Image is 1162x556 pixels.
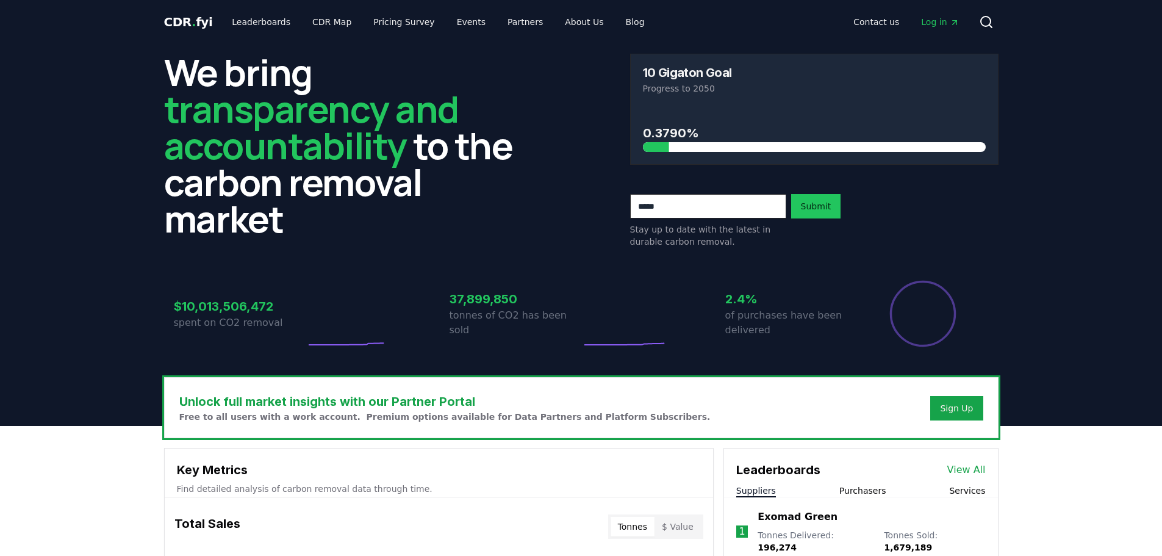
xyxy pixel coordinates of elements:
a: Exomad Green [758,510,837,524]
h3: 37,899,850 [450,290,581,308]
p: Tonnes Sold : [884,529,985,554]
span: . [192,15,196,29]
a: Sign Up [940,402,973,414]
h3: $10,013,506,472 [174,297,306,316]
button: Sign Up [930,396,983,421]
p: Find detailed analysis of carbon removal data through time. [177,483,701,495]
button: Suppliers [736,485,776,497]
a: Pricing Survey [364,11,444,33]
a: Events [447,11,495,33]
a: Leaderboards [222,11,300,33]
h3: Leaderboards [736,461,820,479]
a: CDR Map [303,11,361,33]
span: transparency and accountability [164,84,459,170]
div: Percentage of sales delivered [889,280,957,348]
button: Tonnes [611,517,655,536]
h3: 0.3790% [643,124,986,142]
p: Free to all users with a work account. Premium options available for Data Partners and Platform S... [179,411,711,423]
h2: We bring to the carbon removal market [164,54,533,237]
nav: Main [222,11,654,33]
button: Submit [791,194,841,218]
a: Log in [911,11,969,33]
h3: Key Metrics [177,461,701,479]
button: Purchasers [839,485,886,497]
h3: Total Sales [174,514,240,539]
h3: Unlock full market insights with our Partner Portal [179,392,711,411]
p: Stay up to date with the latest in durable carbon removal. [630,223,786,248]
a: Partners [498,11,553,33]
p: Progress to 2050 [643,82,986,95]
span: Log in [921,16,959,28]
h3: 2.4% [725,290,857,308]
button: $ Value [655,517,701,536]
span: CDR fyi [164,15,213,29]
p: Tonnes Delivered : [758,529,872,554]
nav: Main [844,11,969,33]
p: tonnes of CO2 has been sold [450,308,581,338]
p: spent on CO2 removal [174,316,306,330]
button: Services [949,485,985,497]
a: Blog [616,11,655,33]
a: View All [947,463,986,477]
h3: 10 Gigaton Goal [643,67,732,79]
span: 1,679,189 [884,543,932,552]
span: 196,274 [758,543,797,552]
p: of purchases have been delivered [725,308,857,338]
a: CDR.fyi [164,13,213,31]
a: Contact us [844,11,909,33]
a: About Us [555,11,613,33]
p: 1 [739,524,745,539]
